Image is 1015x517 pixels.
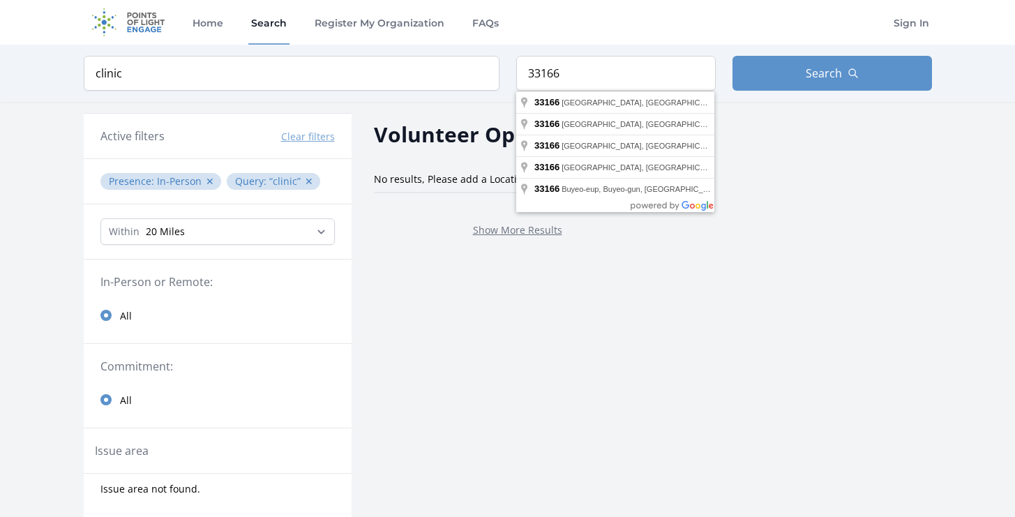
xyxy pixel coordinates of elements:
a: All [84,301,352,329]
span: [GEOGRAPHIC_DATA], [GEOGRAPHIC_DATA] [562,142,725,150]
h3: Active filters [100,128,165,144]
a: All [84,386,352,414]
legend: Issue area [95,442,149,459]
span: Query : [235,174,269,188]
span: 33166 [534,183,559,194]
span: [GEOGRAPHIC_DATA], [GEOGRAPHIC_DATA], [GEOGRAPHIC_DATA] [562,98,810,107]
span: Search [806,65,842,82]
button: ✕ [305,174,313,188]
button: ✕ [206,174,214,188]
span: [GEOGRAPHIC_DATA], [GEOGRAPHIC_DATA], [GEOGRAPHIC_DATA] [562,120,810,128]
select: Search Radius [100,218,335,245]
h2: Volunteer Opportunities [374,119,633,150]
span: All [120,394,132,407]
span: In-Person [157,174,202,188]
span: All [120,309,132,323]
button: Search [732,56,932,91]
q: clinic [269,174,301,188]
button: Clear filters [281,130,335,144]
span: 33166 [534,119,559,129]
span: Presence : [109,174,157,188]
span: Issue area not found. [100,482,200,496]
legend: In-Person or Remote: [100,274,335,290]
legend: Commitment: [100,358,335,375]
span: 33166 [534,162,559,172]
input: Location [516,56,716,91]
span: [GEOGRAPHIC_DATA], [GEOGRAPHIC_DATA] [562,163,725,172]
a: Show More Results [473,223,562,237]
span: Buyeo-eup, Buyeo-gun, [GEOGRAPHIC_DATA], [GEOGRAPHIC_DATA] [562,185,809,193]
span: 33166 [534,97,559,107]
span: No results, Please add a Location or Keyword for best results. [374,172,661,186]
input: Keyword [84,56,499,91]
span: 33166 [534,140,559,151]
